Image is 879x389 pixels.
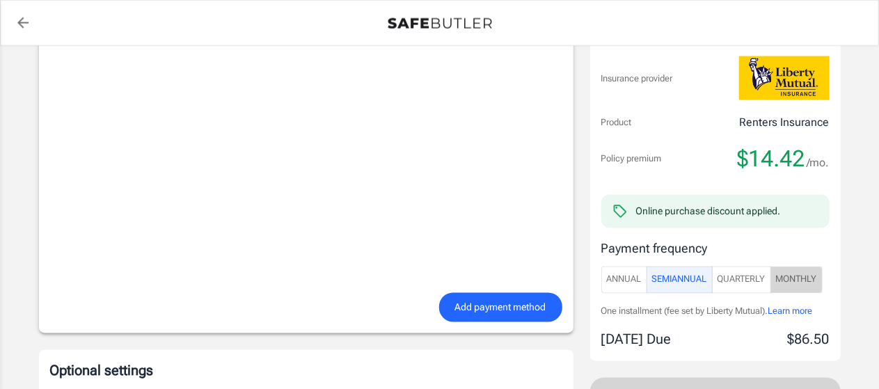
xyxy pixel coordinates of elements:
[647,267,713,294] button: SemiAnnual
[768,306,813,317] span: Learn more
[601,152,662,166] p: Policy premium
[9,9,37,37] a: back to quotes
[739,56,830,100] img: Liberty Mutual
[607,272,642,288] span: Annual
[807,153,830,173] span: /mo.
[455,299,546,317] span: Add payment method
[601,306,768,317] span: One installment (fee set by Liberty Mutual).
[601,267,647,294] button: Annual
[712,267,771,294] button: Quarterly
[50,361,562,381] p: Optional settings
[788,329,830,350] p: $86.50
[652,272,707,288] span: SemiAnnual
[636,205,781,219] div: Online purchase discount applied.
[718,272,766,288] span: Quarterly
[388,18,492,29] img: Back to quotes
[601,72,673,86] p: Insurance provider
[601,116,632,129] p: Product
[439,293,562,323] button: Add payment method
[770,267,823,294] button: Monthly
[738,145,805,173] span: $14.42
[740,114,830,131] p: Renters Insurance
[776,272,817,288] span: Monthly
[601,239,830,258] p: Payment frequency
[601,329,672,350] p: [DATE] Due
